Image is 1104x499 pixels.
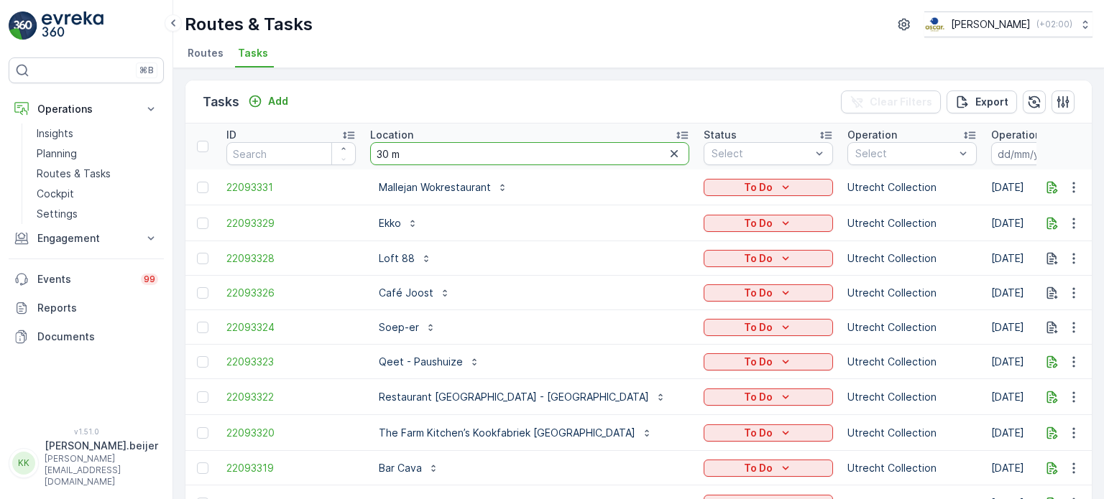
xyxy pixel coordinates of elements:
[45,453,158,488] p: [PERSON_NAME][EMAIL_ADDRESS][DOMAIN_NAME]
[42,11,103,40] img: logo_light-DOdMpM7g.png
[744,390,773,404] p: To Do
[226,390,356,404] a: 22093322
[37,102,135,116] p: Operations
[704,388,833,406] button: To Do
[242,93,294,110] button: Add
[370,350,489,373] button: Qeet - Paushuize
[197,462,208,474] div: Toggle Row Selected
[226,251,356,266] a: 22093328
[31,204,164,224] a: Settings
[847,251,977,266] p: Utrecht Collection
[704,353,833,370] button: To Do
[370,247,441,270] button: Loft 88
[744,180,773,195] p: To Do
[924,11,1092,37] button: [PERSON_NAME](+02:00)
[31,123,164,144] a: Insights
[197,391,208,403] div: Toggle Row Selected
[37,231,135,246] p: Engagement
[37,207,78,221] p: Settings
[744,286,773,300] p: To Do
[379,216,401,230] p: Ekko
[226,426,356,440] a: 22093320
[238,46,268,60] span: Tasks
[9,11,37,40] img: logo
[379,286,433,300] p: Café Joost
[847,390,977,404] p: Utrecht Collection
[704,215,833,232] button: To Do
[226,320,356,335] a: 22093324
[9,439,164,488] button: KK[PERSON_NAME].beijer[PERSON_NAME][EMAIL_ADDRESS][DOMAIN_NAME]
[370,142,689,165] input: Search
[847,355,977,369] p: Utrecht Collection
[197,253,208,264] div: Toggle Row Selected
[37,330,158,344] p: Documents
[188,46,224,60] span: Routes
[951,17,1031,32] p: [PERSON_NAME]
[9,322,164,351] a: Documents
[379,426,635,440] p: The Farm Kitchen’s Kookfabriek [GEOGRAPHIC_DATA]
[226,128,236,142] p: ID
[197,356,208,368] div: Toggle Row Selected
[744,426,773,440] p: To Do
[226,142,356,165] input: Search
[37,146,77,161] p: Planning
[226,286,356,300] a: 22093326
[226,355,356,369] a: 22093323
[947,90,1017,113] button: Export
[268,94,288,108] p: Add
[37,187,74,201] p: Cockpit
[31,184,164,204] a: Cockpit
[704,284,833,302] button: To Do
[139,65,154,76] p: ⌘B
[712,146,811,161] p: Select
[975,95,1008,109] p: Export
[144,274,155,285] p: 99
[847,320,977,335] p: Utrecht Collection
[370,212,427,235] button: Ekko
[744,251,773,266] p: To Do
[226,216,356,230] a: 22093329
[379,180,491,195] p: Mallejan Wokrestaurant
[9,224,164,253] button: Engagement
[379,320,419,335] p: Soep-er
[9,95,164,123] button: Operations
[45,439,158,453] p: [PERSON_NAME].beijer
[226,461,356,475] a: 22093319
[185,13,313,36] p: Routes & Tasks
[31,164,164,184] a: Routes & Tasks
[9,427,164,436] span: v 1.51.0
[704,179,833,196] button: To Do
[197,182,208,193] div: Toggle Row Selected
[704,319,833,336] button: To Do
[379,355,463,369] p: Qeet - Paushuize
[370,316,445,339] button: Soep-er
[197,218,208,229] div: Toggle Row Selected
[744,355,773,369] p: To Do
[12,452,35,475] div: KK
[37,167,111,181] p: Routes & Tasks
[370,281,459,304] button: Café Joost
[226,180,356,195] a: 22093331
[991,142,1090,165] input: dd/mm/yyyy
[704,460,833,477] button: To Do
[847,286,977,300] p: Utrecht Collection
[841,90,941,113] button: Clear Filters
[704,424,833,442] button: To Do
[370,176,517,199] button: Mallejan Wokrestaurant
[924,17,945,32] img: basis-logo_rgb2x.png
[370,421,661,444] button: The Farm Kitchen’s Kookfabriek [GEOGRAPHIC_DATA]
[370,457,448,480] button: Bar Cava
[370,386,675,409] button: Restaurant [GEOGRAPHIC_DATA] - [GEOGRAPHIC_DATA]
[991,128,1067,142] p: Operation Date
[37,126,73,141] p: Insights
[847,461,977,475] p: Utrecht Collection
[847,426,977,440] p: Utrecht Collection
